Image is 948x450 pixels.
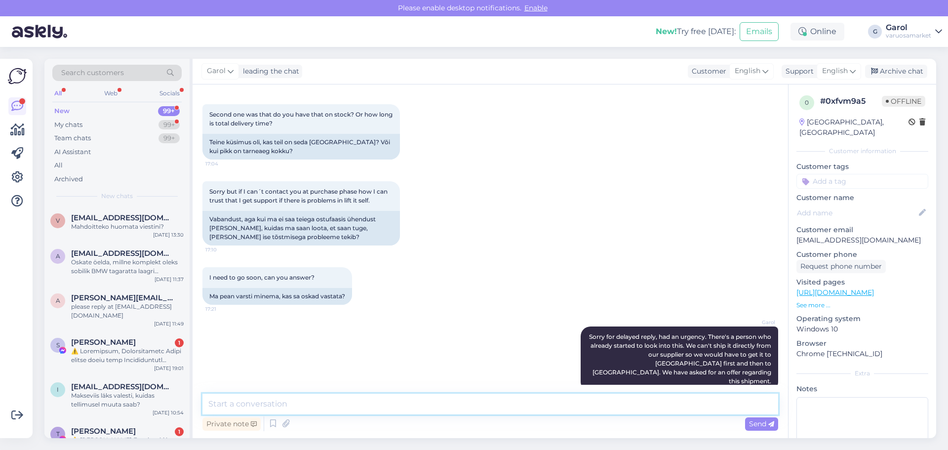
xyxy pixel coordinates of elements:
[205,160,242,167] span: 17:04
[102,87,119,100] div: Web
[71,338,136,347] span: Sheila Perez
[656,26,736,38] div: Try free [DATE]:
[868,25,882,39] div: G
[797,207,917,218] input: Add name
[796,235,928,245] p: [EMAIL_ADDRESS][DOMAIN_NAME]
[101,192,133,201] span: New chats
[882,96,925,107] span: Offline
[796,384,928,394] p: Notes
[205,246,242,253] span: 17:10
[796,147,928,156] div: Customer information
[820,95,882,107] div: # 0xfvm9a5
[740,22,779,41] button: Emails
[175,338,184,347] div: 1
[656,27,677,36] b: New!
[796,349,928,359] p: Chrome [TECHNICAL_ID]
[749,419,774,428] span: Send
[202,134,400,160] div: Teine küsimus oli, kas teil on seda [GEOGRAPHIC_DATA]? Või kui pikk on tarneaeg kokku?
[57,386,59,393] span: i
[688,66,726,77] div: Customer
[782,66,814,77] div: Support
[71,427,136,436] span: Thabiso Tsubele
[158,120,180,130] div: 99+
[207,66,226,77] span: Garol
[796,225,928,235] p: Customer email
[796,249,928,260] p: Customer phone
[209,111,394,127] span: Second one was that do you have that on stock? Or how long is total delivery time?
[202,288,352,305] div: Ma pean varsti minema, kas sa oskad vastata?
[154,365,184,372] div: [DATE] 19:01
[202,417,261,431] div: Private note
[865,65,927,78] div: Archive chat
[796,260,886,273] div: Request phone number
[8,67,27,85] img: Askly Logo
[738,319,775,326] span: Garol
[71,391,184,409] div: Makseviis läks valesti, kuidas tellimusel muuta saab?
[799,117,908,138] div: [GEOGRAPHIC_DATA], [GEOGRAPHIC_DATA]
[886,32,931,40] div: varuosamarket
[796,288,874,297] a: [URL][DOMAIN_NAME]
[56,430,60,438] span: T
[175,427,184,436] div: 1
[521,3,551,12] span: Enable
[796,174,928,189] input: Add a tag
[54,174,83,184] div: Archived
[71,258,184,276] div: Oskate öelda, millne komplekt oleks sobilik BMW tagaratta laagri vahetuseks? Laagri siseläbimõõt ...
[71,302,184,320] div: please reply at [EMAIL_ADDRESS][DOMAIN_NAME]
[154,320,184,327] div: [DATE] 11:49
[56,252,60,260] span: a
[796,193,928,203] p: Customer name
[796,277,928,287] p: Visited pages
[796,162,928,172] p: Customer tags
[202,211,400,245] div: Vabandust, aga kui ma ei saa teiega ostufaasis ühendust [PERSON_NAME], kuidas ma saan loota, et s...
[56,217,60,224] span: v
[71,347,184,365] div: ⚠️ Loremipsum, Dolorsitametc Adipi elitse doeiu temp Incididuntutl etdoloremagn aliqu en admin ve...
[71,293,174,302] span: ayuzefovsky@yahoo.com
[71,222,184,231] div: Mahdoitteko huomata viestini?
[52,87,64,100] div: All
[153,409,184,416] div: [DATE] 10:54
[54,147,91,157] div: AI Assistant
[54,120,82,130] div: My chats
[822,66,848,77] span: English
[790,23,844,41] div: Online
[796,324,928,334] p: Windows 10
[209,274,315,281] span: I need to go soon, can you answer?
[54,133,91,143] div: Team chats
[239,66,299,77] div: leading the chat
[54,106,70,116] div: New
[158,87,182,100] div: Socials
[153,231,184,239] div: [DATE] 13:30
[735,66,760,77] span: English
[71,249,174,258] span: arriba2103@gmail.com
[71,382,174,391] span: info.stuudioauto@gmail.com
[155,276,184,283] div: [DATE] 11:37
[886,24,931,32] div: Garol
[796,301,928,310] p: See more ...
[589,333,773,385] span: Sorry for delayed reply, had an urgency. There's a person who already started to look into this. ...
[158,106,180,116] div: 99+
[796,338,928,349] p: Browser
[796,369,928,378] div: Extra
[61,68,124,78] span: Search customers
[205,305,242,313] span: 17:21
[56,341,60,349] span: S
[796,314,928,324] p: Operating system
[805,99,809,106] span: 0
[71,213,174,222] span: vjalkanen@gmail.com
[209,188,389,204] span: Sorry but if I can´t contact you at purchase phase how I can trust that I get support if there is...
[54,161,63,170] div: All
[886,24,942,40] a: Garolvaruosamarket
[56,297,60,304] span: a
[158,133,180,143] div: 99+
